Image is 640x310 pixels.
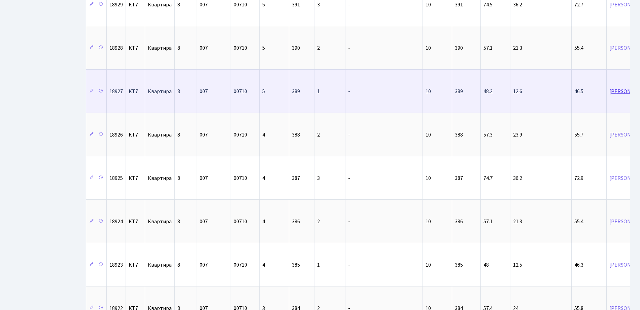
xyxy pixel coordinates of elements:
[148,89,172,94] span: Квартира
[129,176,142,181] span: КТ7
[109,175,123,182] span: 18925
[129,45,142,51] span: КТ7
[262,261,265,269] span: 4
[317,88,320,95] span: 1
[262,175,265,182] span: 4
[455,44,463,52] span: 390
[426,1,431,8] span: 10
[513,131,522,139] span: 23.9
[200,44,208,52] span: 007
[292,1,300,8] span: 391
[483,261,489,269] span: 48
[426,261,431,269] span: 10
[513,88,522,95] span: 12.6
[129,262,142,268] span: КТ7
[348,175,350,182] span: -
[292,131,300,139] span: 388
[574,218,583,225] span: 55.4
[109,218,123,225] span: 18924
[574,1,583,8] span: 72.7
[177,88,180,95] span: 8
[177,1,180,8] span: 8
[574,131,583,139] span: 55.7
[234,1,247,8] span: 00710
[513,175,522,182] span: 36.2
[317,1,320,8] span: 3
[513,1,522,8] span: 36.2
[129,2,142,7] span: КТ7
[513,261,522,269] span: 12.5
[234,261,247,269] span: 00710
[317,175,320,182] span: 3
[234,88,247,95] span: 00710
[455,218,463,225] span: 386
[292,218,300,225] span: 386
[483,131,493,139] span: 57.3
[455,88,463,95] span: 389
[129,89,142,94] span: КТ7
[200,261,208,269] span: 007
[348,131,350,139] span: -
[177,175,180,182] span: 8
[148,176,172,181] span: Квартира
[483,175,493,182] span: 74.7
[148,2,172,7] span: Квартира
[426,88,431,95] span: 10
[483,218,493,225] span: 57.1
[129,219,142,224] span: КТ7
[513,44,522,52] span: 21.3
[574,88,583,95] span: 46.5
[262,131,265,139] span: 4
[292,88,300,95] span: 389
[574,175,583,182] span: 72.9
[148,262,172,268] span: Квартира
[177,261,180,269] span: 8
[574,261,583,269] span: 46.3
[426,175,431,182] span: 10
[234,175,247,182] span: 00710
[348,218,350,225] span: -
[234,218,247,225] span: 00710
[234,44,247,52] span: 00710
[348,44,350,52] span: -
[148,132,172,138] span: Квартира
[262,88,265,95] span: 5
[483,1,493,8] span: 74.5
[426,131,431,139] span: 10
[177,44,180,52] span: 8
[483,44,493,52] span: 57.1
[317,131,320,139] span: 2
[200,88,208,95] span: 007
[455,1,463,8] span: 391
[200,1,208,8] span: 007
[109,261,123,269] span: 18923
[317,44,320,52] span: 2
[148,219,172,224] span: Квартира
[129,132,142,138] span: КТ7
[200,175,208,182] span: 007
[109,44,123,52] span: 18928
[262,1,265,8] span: 5
[234,131,247,139] span: 00710
[148,45,172,51] span: Квартира
[200,218,208,225] span: 007
[262,218,265,225] span: 4
[109,88,123,95] span: 18927
[109,1,123,8] span: 18929
[292,261,300,269] span: 385
[348,88,350,95] span: -
[426,218,431,225] span: 10
[455,261,463,269] span: 385
[292,175,300,182] span: 387
[292,44,300,52] span: 390
[317,218,320,225] span: 2
[574,44,583,52] span: 55.4
[317,261,320,269] span: 1
[426,44,431,52] span: 10
[455,131,463,139] span: 388
[513,218,522,225] span: 21.3
[109,131,123,139] span: 18926
[200,131,208,139] span: 007
[262,44,265,52] span: 5
[348,261,350,269] span: -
